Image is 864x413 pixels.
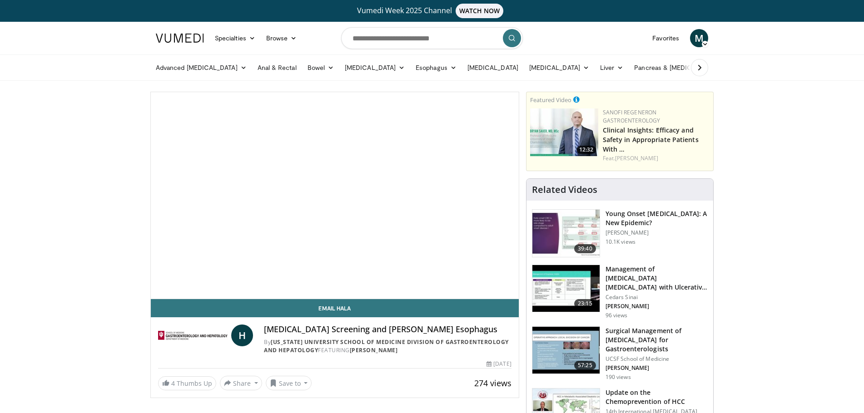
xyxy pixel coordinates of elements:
a: Sanofi Regeneron Gastroenterology [603,108,660,124]
a: [PERSON_NAME] [350,346,398,354]
span: WATCH NOW [456,4,504,18]
img: 00707986-8314-4f7d-9127-27a2ffc4f1fa.150x105_q85_crop-smart_upscale.jpg [532,327,600,374]
a: Liver [595,59,629,77]
a: Specialties [209,29,261,47]
p: UCSF School of Medicine [606,355,708,363]
a: Pancreas & [MEDICAL_DATA] [629,59,735,77]
a: 12:32 [530,108,598,156]
a: Advanced [MEDICAL_DATA] [150,59,252,77]
a: Browse [261,29,303,47]
p: [PERSON_NAME] [606,229,708,236]
a: [MEDICAL_DATA] [462,59,524,77]
h4: Related Videos [532,184,597,195]
h3: Surgical Management of [MEDICAL_DATA] for Gastroenterologists [606,326,708,354]
a: Favorites [647,29,685,47]
a: [MEDICAL_DATA] [524,59,595,77]
button: Share [220,376,262,390]
span: 57:25 [574,361,596,370]
div: [DATE] [487,360,511,368]
div: Feat. [603,154,710,162]
a: [US_STATE] University School of Medicine Division of Gastroenterology and Hepatology [264,338,509,354]
a: [MEDICAL_DATA] [339,59,410,77]
h4: [MEDICAL_DATA] Screening and [PERSON_NAME] Esophagus [264,324,511,334]
div: By FEATURING [264,338,511,354]
input: Search topics, interventions [341,27,523,49]
a: Esophagus [410,59,462,77]
a: Clinical Insights: Efficacy and Safety in Appropriate Patients With … [603,126,699,153]
p: 190 views [606,374,631,381]
img: Indiana University School of Medicine Division of Gastroenterology and Hepatology [158,324,228,346]
img: b23cd043-23fa-4b3f-b698-90acdd47bf2e.150x105_q85_crop-smart_upscale.jpg [532,210,600,257]
small: Featured Video [530,96,571,104]
span: 12:32 [576,146,596,154]
button: Save to [266,376,312,390]
a: Email Hala [151,299,519,317]
h3: Young Onset [MEDICAL_DATA]: A New Epidemic? [606,209,708,227]
a: Vumedi Week 2025 ChannelWATCH NOW [157,4,707,18]
a: H [231,324,253,346]
p: 10.1K views [606,238,636,246]
p: [PERSON_NAME] [606,303,708,310]
a: 23:15 Management of [MEDICAL_DATA] [MEDICAL_DATA] with Ulcerative [MEDICAL_DATA] Cedars Sinai [PE... [532,265,708,319]
span: 274 views [474,378,511,388]
p: 96 views [606,312,628,319]
h3: Management of [MEDICAL_DATA] [MEDICAL_DATA] with Ulcerative [MEDICAL_DATA] [606,265,708,292]
a: 4 Thumbs Up [158,376,216,390]
p: Cedars Sinai [606,294,708,301]
span: 23:15 [574,299,596,308]
a: Bowel [302,59,339,77]
a: M [690,29,708,47]
h3: Update on the Chemoprevention of HCC [606,388,708,406]
img: VuMedi Logo [156,34,204,43]
a: 39:40 Young Onset [MEDICAL_DATA]: A New Epidemic? [PERSON_NAME] 10.1K views [532,209,708,257]
span: 4 [171,379,175,388]
video-js: Video Player [151,92,519,299]
img: 5fe88c0f-9f33-4433-ade1-79b064a0283b.150x105_q85_crop-smart_upscale.jpg [532,265,600,312]
p: [PERSON_NAME] [606,364,708,372]
a: [PERSON_NAME] [615,154,658,162]
a: Anal & Rectal [252,59,302,77]
img: bf9ce42c-6823-4735-9d6f-bc9dbebbcf2c.png.150x105_q85_crop-smart_upscale.jpg [530,108,598,156]
span: 39:40 [574,244,596,253]
a: 57:25 Surgical Management of [MEDICAL_DATA] for Gastroenterologists UCSF School of Medicine [PERS... [532,326,708,381]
